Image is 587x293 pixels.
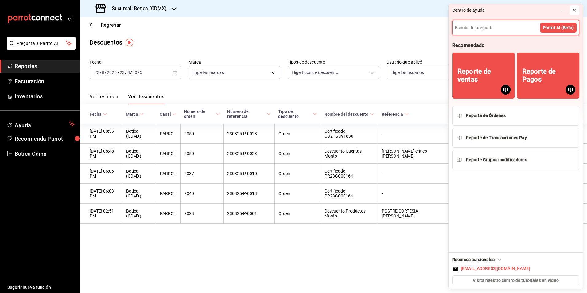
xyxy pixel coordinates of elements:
span: Pregunta a Parrot AI [17,40,66,47]
div: Reporte de Transacciones Pay [466,135,527,141]
span: Canal [160,112,177,117]
th: [DATE] 06:06 PM [80,164,122,184]
span: Ayuda [15,120,67,128]
div: Reporte de Pagos [522,68,574,84]
button: Visita nuestro centro de tutoriales en video [452,275,579,285]
span: Tipo de descuento [278,109,317,119]
th: Orden [274,184,321,204]
th: PARROT [156,164,180,184]
span: Regresar [101,22,121,28]
th: 2050 [180,144,223,164]
label: Usuario que aplicó [387,60,478,64]
button: Reporte de ventas [452,53,515,99]
button: Reporte Grupos modificadores [452,150,579,170]
span: Facturación [15,77,75,85]
th: 230825-P-0013 [224,184,275,204]
input: -- [127,70,130,75]
button: open_drawer_menu [68,16,72,21]
button: Pregunta a Parrot AI [7,37,76,50]
th: 230825-P-0010 [224,164,275,184]
th: 2050 [180,124,223,144]
label: Marca [189,60,280,64]
th: Botica (CDMX) [122,184,156,204]
th: [DATE] 02:51 PM [80,204,122,224]
a: Pregunta a Parrot AI [4,45,76,51]
span: Visita nuestro centro de tutoriales en video [473,277,559,284]
span: Marca [126,112,144,117]
span: Nombre del descuento [324,112,374,117]
div: Recommendations [452,106,579,170]
th: PARROT [156,144,180,164]
th: Botica (CDMX) [122,124,156,144]
div: Reporte de ventas [457,68,509,84]
button: Regresar [90,22,121,28]
input: -- [102,70,105,75]
div: Grid Recommendations [452,53,579,104]
th: Descuento Cuentas Monto [321,144,378,164]
th: POSTRE CORTESIA [PERSON_NAME] [378,204,456,224]
th: 230825-P-0001 [224,204,275,224]
div: Recursos adicionales [452,256,502,263]
th: [DATE] 06:03 PM [80,184,122,204]
th: PARROT [156,124,180,144]
th: 2028 [180,204,223,224]
th: 230825-P-0023 [224,144,275,164]
div: Centro de ayuda [452,7,485,14]
button: [EMAIL_ADDRESS][DOMAIN_NAME] [452,265,579,272]
span: - [118,70,119,75]
span: Botica Cdmx [15,150,75,158]
span: Elige las marcas [192,69,224,76]
th: Botica (CDMX) [122,144,156,164]
span: Sugerir nueva función [7,284,75,291]
span: / [130,70,132,75]
span: Parrot AI (Beta) [543,25,574,31]
label: Tipos de descuento [288,60,379,64]
div: Recomendado [452,42,484,49]
input: ---- [132,70,142,75]
span: Recomienda Parrot [15,135,75,143]
th: Certificado CO21GC91830 [321,124,378,144]
th: 2040 [180,184,223,204]
div: navigation tabs [90,94,164,104]
span: Fecha [90,112,107,117]
img: Tooltip marker [126,39,133,46]
th: Orden [274,124,321,144]
button: Reporte de Pagos [517,53,579,99]
div: Reporte de Órdenes [466,112,506,119]
th: [PERSON_NAME] crítico [PERSON_NAME] [378,144,456,164]
input: ---- [107,70,117,75]
th: PARROT [156,204,180,224]
label: Fecha [90,60,181,64]
th: - [378,184,456,204]
h3: Sucursal: Botica (CDMX) [107,5,167,12]
button: Reporte de Transacciones Pay [452,128,579,148]
span: Número de orden [184,109,220,119]
div: Descuentos [90,38,122,47]
th: - [378,164,456,184]
th: PARROT [156,184,180,204]
button: Parrot AI (Beta) [540,23,577,33]
span: Número de referencia [227,109,271,119]
th: Descuento Productos Monto [321,204,378,224]
span: Inventarios [15,92,75,100]
span: / [125,70,127,75]
th: Certificado PR23GC00164 [321,164,378,184]
th: [DATE] 08:48 PM [80,144,122,164]
input: -- [119,70,125,75]
button: Reporte de Órdenes [452,106,579,126]
th: [DATE] 08:56 PM [80,124,122,144]
input: Escribe tu pregunta [453,20,579,35]
th: Orden [274,144,321,164]
th: Orden [274,204,321,224]
span: Reportes [15,62,75,70]
th: Botica (CDMX) [122,164,156,184]
th: Orden [274,164,321,184]
span: / [100,70,102,75]
input: -- [94,70,100,75]
div: Reporte Grupos modificadores [466,157,527,163]
th: Certificado PR23GC00164 [321,184,378,204]
span: Elige los usuarios [391,69,424,76]
button: Ver resumen [90,94,118,104]
button: Ver descuentos [128,94,164,104]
